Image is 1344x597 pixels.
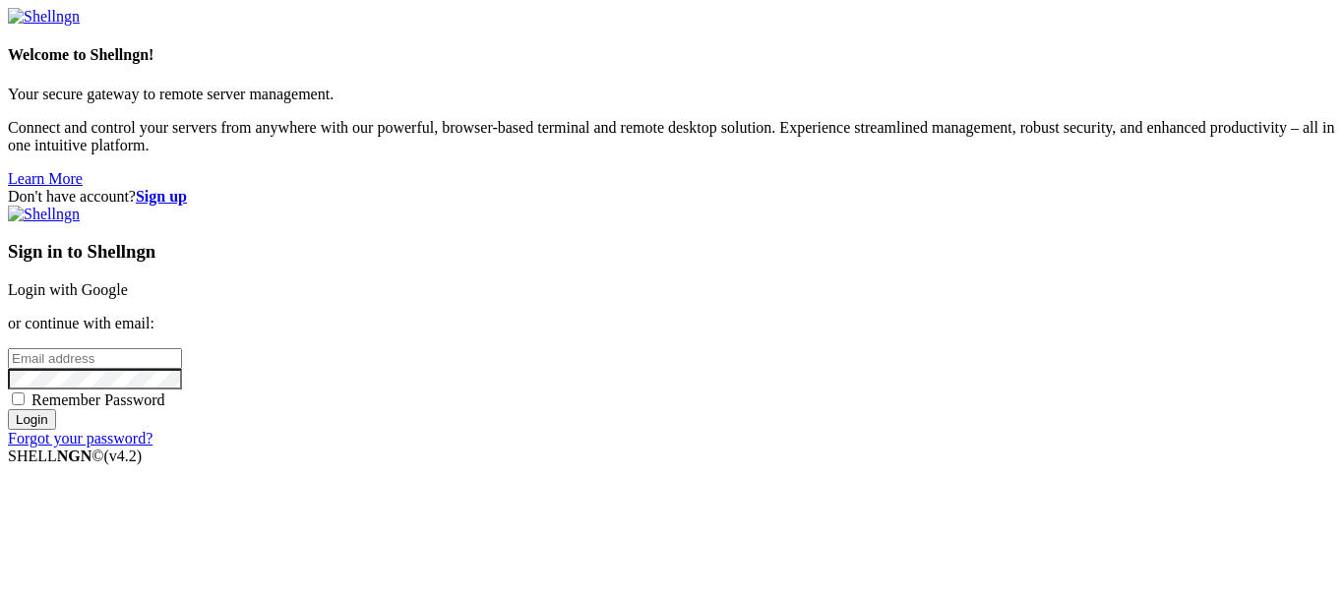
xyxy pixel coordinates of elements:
[136,188,187,205] a: Sign up
[8,348,182,369] input: Email address
[8,119,1336,154] p: Connect and control your servers from anywhere with our powerful, browser-based terminal and remo...
[8,8,80,26] img: Shellngn
[8,409,56,430] input: Login
[8,86,1336,103] p: Your secure gateway to remote server management.
[8,430,153,447] a: Forgot your password?
[8,448,142,464] span: SHELL ©
[12,392,25,405] input: Remember Password
[8,46,1336,64] h4: Welcome to Shellngn!
[8,315,1336,332] p: or continue with email:
[57,448,92,464] b: NGN
[8,170,83,187] a: Learn More
[31,391,165,408] span: Remember Password
[8,206,80,223] img: Shellngn
[8,241,1336,263] h3: Sign in to Shellngn
[8,188,1336,206] div: Don't have account?
[104,448,143,464] span: 4.2.0
[8,281,128,298] a: Login with Google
